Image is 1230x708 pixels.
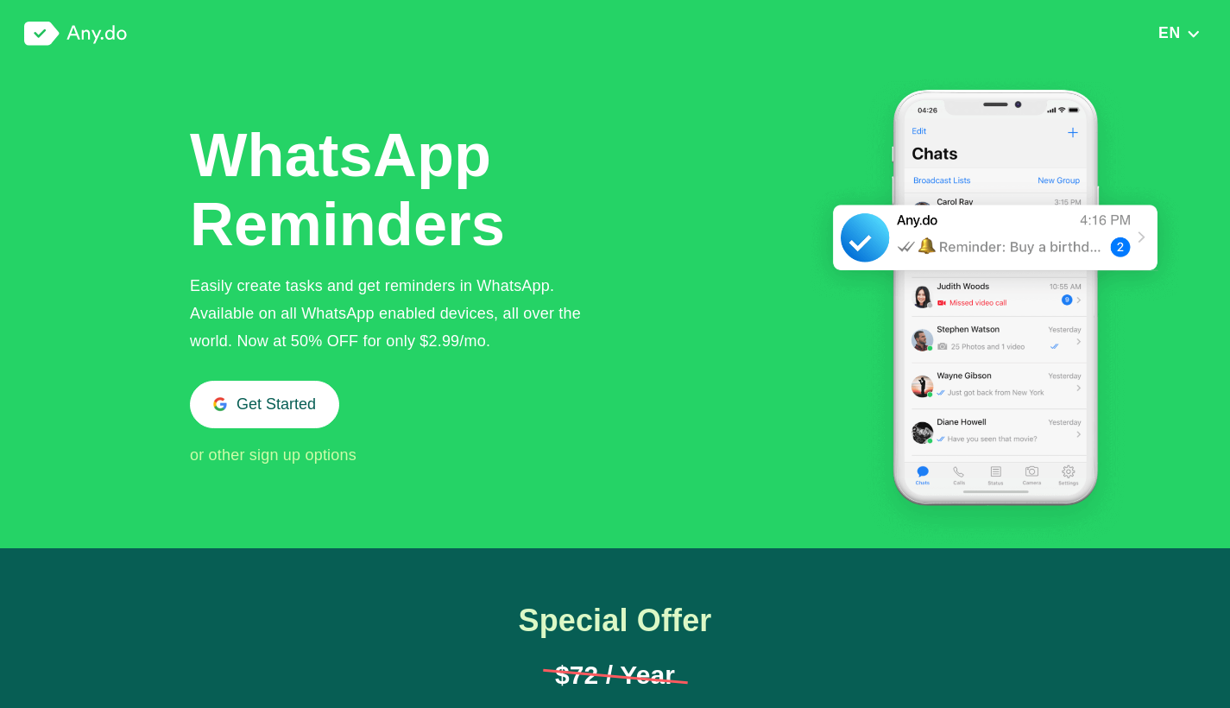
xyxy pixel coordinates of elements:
[190,446,356,464] span: or other sign up options
[190,381,339,428] button: Get Started
[1186,28,1201,40] img: down
[190,121,509,259] h1: WhatsApp Reminders
[543,662,688,688] h1: $72 / Year
[810,67,1181,548] img: WhatsApp Tasks & Reminders
[190,272,609,355] div: Easily create tasks and get reminders in WhatsApp. Available on all WhatsApp enabled devices, all...
[481,604,750,638] h1: Special Offer
[1158,24,1181,41] span: EN
[24,22,127,46] img: logo
[1153,23,1206,42] button: EN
